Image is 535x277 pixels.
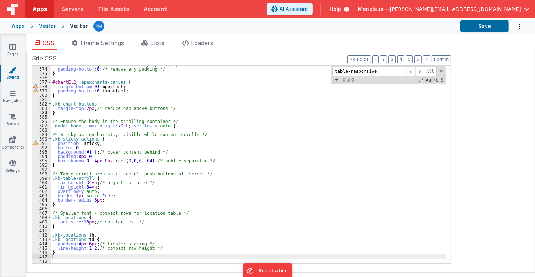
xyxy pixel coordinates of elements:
[32,163,51,167] div: 396
[32,215,51,219] div: 408
[32,219,51,224] div: 409
[12,23,25,30] div: Apps
[32,193,51,198] div: 403
[32,110,51,115] div: 384
[432,55,451,63] button: Format
[397,55,404,63] button: 4
[32,97,51,102] div: 381
[32,189,51,193] div: 402
[32,80,51,84] div: 377
[32,119,51,123] div: 386
[267,3,313,15] button: AI Assistant
[347,55,371,63] button: No Folds
[32,88,51,93] div: 379
[32,224,51,228] div: 410
[330,5,341,13] span: Help
[32,176,51,180] div: 399
[32,106,51,110] div: 383
[32,206,51,211] div: 406
[332,67,407,76] input: Search for
[425,77,432,83] span: CaseSensitive Search
[388,55,396,63] button: 3
[372,55,379,63] button: 1
[32,136,51,141] div: 390
[432,77,439,83] span: Whole Word Search
[509,19,523,34] button: Options
[32,75,51,80] div: 376
[33,5,47,13] span: Apps
[32,93,51,97] div: 380
[61,5,83,13] span: Servers
[32,158,51,163] div: 395
[32,67,51,71] div: 374
[460,20,509,32] button: Save
[32,211,51,215] div: 407
[32,254,51,259] div: 417
[32,84,51,88] div: 378
[32,102,51,106] div: 382
[32,228,51,233] div: 411
[380,55,387,63] button: 2
[39,23,56,30] div: Visitor
[32,250,51,254] div: 416
[32,171,51,176] div: 398
[418,77,424,83] span: RegExp Search
[424,67,437,76] span: Alt-Enter
[32,185,51,189] div: 401
[32,71,51,75] div: 375
[32,154,51,158] div: 394
[32,54,57,63] span: Site CSS
[32,123,51,128] div: 387
[32,233,51,237] div: 412
[423,55,430,63] button: 7
[358,5,390,13] span: Menelaus —
[70,23,88,30] div: Visitor
[32,259,51,263] div: 418
[98,5,129,13] span: File Assets
[333,77,340,83] span: Toggel Replace mode
[32,141,51,145] div: 391
[191,39,213,47] span: Loaders
[32,128,51,132] div: 388
[32,180,51,185] div: 400
[32,237,51,241] div: 413
[32,202,51,206] div: 405
[94,21,104,31] img: a12ed5ba5769bda9d2665f51d2850528
[32,246,51,250] div: 415
[406,55,413,63] button: 5
[32,132,51,136] div: 389
[32,167,51,171] div: 397
[32,150,51,154] div: 393
[32,145,51,150] div: 392
[32,198,51,202] div: 404
[32,241,51,246] div: 414
[80,39,124,47] span: Theme Settings
[32,115,51,119] div: 385
[340,78,357,83] span: 0 of 0
[279,5,308,13] span: AI Assistant
[150,39,164,47] span: Slots
[440,77,444,83] span: Search In Selection
[390,5,521,13] span: [PERSON_NAME][EMAIL_ADDRESS][DOMAIN_NAME]
[43,39,55,47] span: CSS
[358,5,529,13] button: Menelaus — [PERSON_NAME][EMAIL_ADDRESS][DOMAIN_NAME]
[414,55,422,63] button: 6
